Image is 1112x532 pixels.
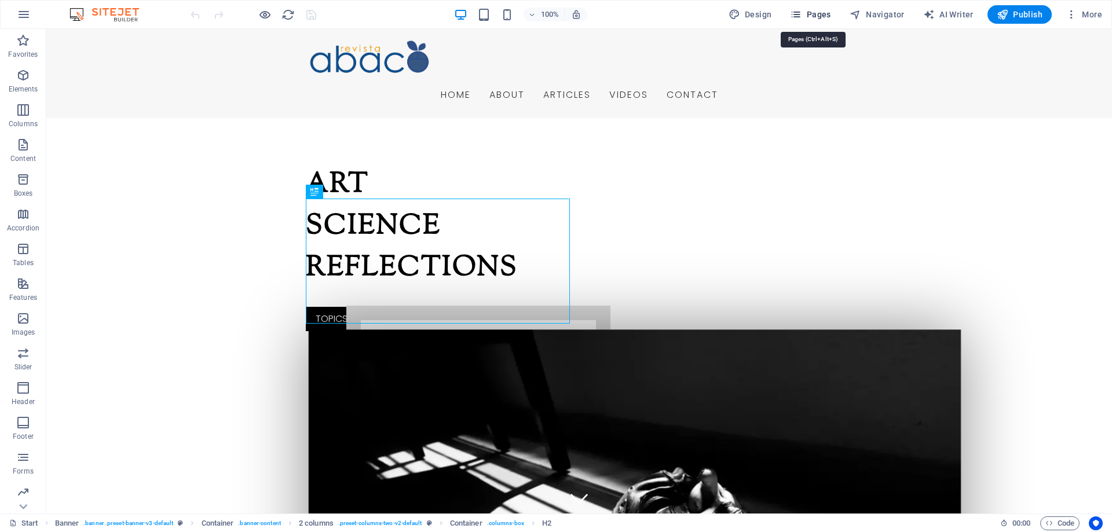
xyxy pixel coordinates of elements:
p: Header [12,397,35,406]
p: Columns [9,119,38,129]
p: Tables [13,258,34,267]
span: 00 00 [1012,516,1030,530]
span: Publish [997,9,1042,20]
button: AI Writer [919,5,978,24]
p: Favorites [8,50,38,59]
span: Click to select. Double-click to edit [55,516,79,530]
p: Boxes [14,189,33,198]
span: AI Writer [923,9,974,20]
a: Click to cancel selection. Double-click to open Pages [9,516,38,530]
span: . banner-content [238,516,280,530]
img: Editor Logo [67,8,153,21]
p: Elements [9,85,38,94]
p: Slider [14,362,32,372]
i: This element is a customizable preset [178,520,183,526]
span: Click to select. Double-click to edit [450,516,482,530]
i: On resize automatically adjust zoom level to fit chosen device. [571,9,581,20]
p: Forms [13,467,34,476]
button: Design [724,5,777,24]
span: . banner .preset-banner-v3-default [83,516,173,530]
button: More [1061,5,1107,24]
p: Images [12,328,35,337]
p: Accordion [7,223,39,233]
span: Click to select. Double-click to edit [299,516,334,530]
i: This element is a customizable preset [427,520,432,526]
button: Click here to leave preview mode and continue editing [258,8,272,21]
button: reload [281,8,295,21]
button: Publish [987,5,1052,24]
button: Navigator [845,5,909,24]
span: Pages [790,9,831,20]
span: Navigator [850,9,905,20]
i: Reload page [281,8,295,21]
nav: breadcrumb [55,516,552,530]
h6: 100% [541,8,559,21]
span: More [1066,9,1102,20]
span: Design [729,9,772,20]
span: . columns-box [487,516,524,530]
p: Footer [13,432,34,441]
span: . preset-columns-two-v2-default [338,516,422,530]
div: Design (Ctrl+Alt+Y) [724,5,777,24]
p: Content [10,154,36,163]
button: Code [1040,516,1080,530]
span: Code [1045,516,1074,530]
button: 100% [524,8,565,21]
span: Click to select. Double-click to edit [542,516,551,530]
button: Pages [785,5,835,24]
span: Click to select. Double-click to edit [202,516,234,530]
span: : [1020,519,1022,527]
h6: Session time [1000,516,1031,530]
button: Usercentrics [1089,516,1103,530]
p: Features [9,293,37,302]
